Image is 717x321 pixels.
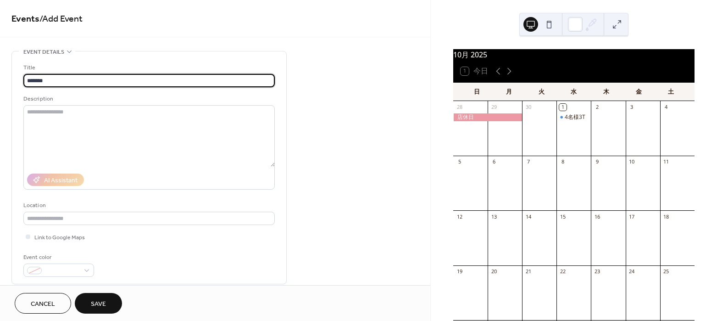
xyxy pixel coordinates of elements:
[490,268,497,275] div: 20
[565,113,585,121] div: 4名様3T
[456,104,463,111] div: 28
[490,158,497,165] div: 6
[23,47,64,57] span: Event details
[23,63,273,73] div: Title
[23,253,92,262] div: Event color
[559,104,566,111] div: 1
[525,268,532,275] div: 21
[525,104,532,111] div: 30
[556,113,591,121] div: 4名様3T
[15,293,71,314] button: Cancel
[31,299,55,309] span: Cancel
[558,83,590,101] div: 水
[628,213,635,220] div: 17
[490,213,497,220] div: 13
[453,113,522,121] div: 店休日
[39,10,83,28] span: / Add Event
[628,158,635,165] div: 10
[91,299,106,309] span: Save
[655,83,687,101] div: 土
[559,268,566,275] div: 22
[490,104,497,111] div: 29
[623,83,655,101] div: 金
[456,213,463,220] div: 12
[559,213,566,220] div: 15
[628,104,635,111] div: 3
[493,83,525,101] div: 月
[456,158,463,165] div: 5
[23,201,273,210] div: Location
[628,268,635,275] div: 24
[456,268,463,275] div: 19
[594,268,600,275] div: 23
[663,104,670,111] div: 4
[663,158,670,165] div: 11
[663,268,670,275] div: 25
[594,213,600,220] div: 16
[590,83,623,101] div: 木
[525,158,532,165] div: 7
[11,10,39,28] a: Events
[594,104,600,111] div: 2
[559,158,566,165] div: 8
[594,158,600,165] div: 9
[525,83,558,101] div: 火
[34,233,85,242] span: Link to Google Maps
[663,213,670,220] div: 18
[453,49,695,60] div: 10月 2025
[461,83,493,101] div: 日
[23,94,273,104] div: Description
[75,293,122,314] button: Save
[525,213,532,220] div: 14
